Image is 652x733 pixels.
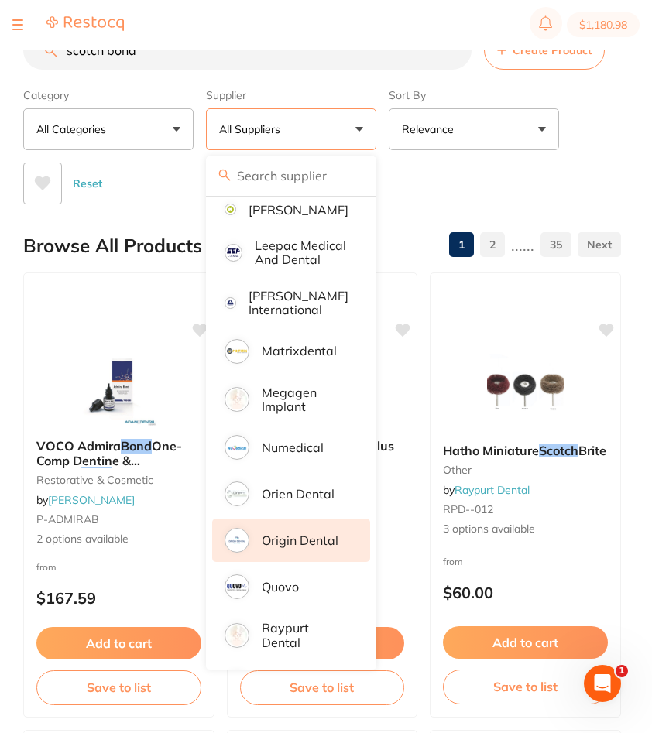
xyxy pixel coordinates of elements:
[480,229,505,260] a: 2
[262,440,324,454] p: Numedical
[262,385,348,414] p: Megagen Implant
[68,349,169,426] img: VOCO Admira Bond One-Comp Dentine & Enamel Bond ORMOCER
[206,108,376,150] button: All Suppliers
[206,88,376,102] label: Supplier
[513,44,592,57] span: Create Product
[475,354,576,431] img: Hatho Miniature Scotch Brite
[227,530,247,550] img: Origin Dental
[578,443,606,458] span: Brite
[511,236,534,254] p: ......
[484,31,605,70] button: Create Product
[48,493,135,507] a: [PERSON_NAME]
[23,31,472,70] input: Search Products
[68,163,107,204] button: Reset
[219,122,287,137] p: All Suppliers
[112,467,176,482] span: ORMOCER
[227,484,247,504] img: Orien dental
[389,108,559,150] button: Relevance
[23,235,202,257] h2: Browse All Products
[227,625,247,646] img: Raypurt Dental
[443,522,608,537] span: 3 options available
[36,670,201,704] button: Save to list
[227,341,247,361] img: Matrixdental
[46,15,124,34] a: Restocq Logo
[449,229,474,260] a: 1
[455,483,530,497] a: Raypurt Dental
[584,665,621,702] iframe: Intercom live chat
[46,15,124,32] img: Restocq Logo
[249,289,348,317] p: [PERSON_NAME] International
[539,443,578,458] em: Scotch
[262,580,299,594] p: Quovo
[443,444,608,457] b: Hatho Miniature Scotch Brite
[36,512,99,526] span: P-ADMIRAB
[540,229,571,260] a: 35
[206,156,376,195] input: Search supplier
[36,627,201,659] button: Add to cart
[443,464,608,476] small: other
[36,438,121,454] span: VOCO Admira
[36,439,201,468] b: VOCO Admira Bond One-Comp Dentine & Enamel Bond ORMOCER
[36,532,201,547] span: 2 options available
[616,665,628,677] span: 1
[262,621,348,649] p: Raypurt Dental
[262,344,337,358] p: Matrixdental
[389,88,559,102] label: Sort By
[249,203,348,217] p: [PERSON_NAME]
[23,108,194,150] button: All Categories
[227,437,247,457] img: Numedical
[23,88,194,102] label: Category
[262,533,338,547] p: Origin Dental
[227,577,247,597] img: Quovo
[443,670,608,704] button: Save to list
[36,493,135,507] span: by
[36,438,182,482] span: One-Comp Dentine & Enamel
[121,438,152,454] em: Bond
[567,12,640,37] button: $1,180.98
[255,238,348,267] p: Leepac Medical and Dental
[240,670,405,704] button: Save to list
[36,474,201,486] small: restorative & cosmetic
[262,487,335,501] p: Orien dental
[443,556,463,567] span: from
[36,122,112,137] p: All Categories
[227,206,234,213] img: Kulzer
[402,122,460,137] p: Relevance
[443,502,493,516] span: RPD--012
[36,589,201,607] p: $167.59
[81,467,112,482] em: Bond
[36,561,57,573] span: from
[443,443,539,458] span: Hatho Miniature
[227,300,234,307] img: Livingstone International
[443,483,530,497] span: by
[443,626,608,659] button: Add to cart
[443,584,608,601] p: $60.00
[227,246,240,259] img: Leepac Medical and Dental
[227,389,247,409] img: Megagen Implant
